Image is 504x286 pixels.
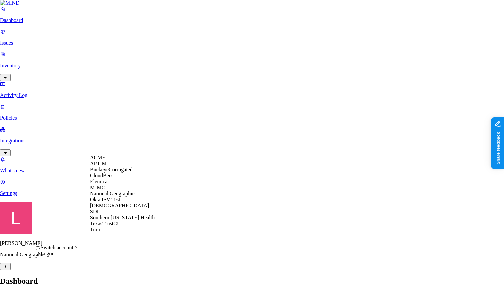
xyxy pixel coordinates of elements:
span: [DEMOGRAPHIC_DATA] [90,203,149,208]
span: Switch account [41,245,73,250]
span: Turo [90,227,100,232]
span: ACME [90,155,105,160]
span: Southern [US_STATE] Health [90,215,155,220]
span: CloudBees [90,173,113,178]
span: Okta ISV Test [90,197,120,202]
span: BuckeyeCorrugated [90,167,133,172]
span: Elemica [90,179,107,184]
span: APTIM [90,161,107,166]
span: MJMC [90,185,105,190]
span: National Geographic [90,191,135,196]
div: Logout [35,251,79,257]
span: TexasTrustCU [90,221,121,226]
span: SDI [90,209,99,214]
